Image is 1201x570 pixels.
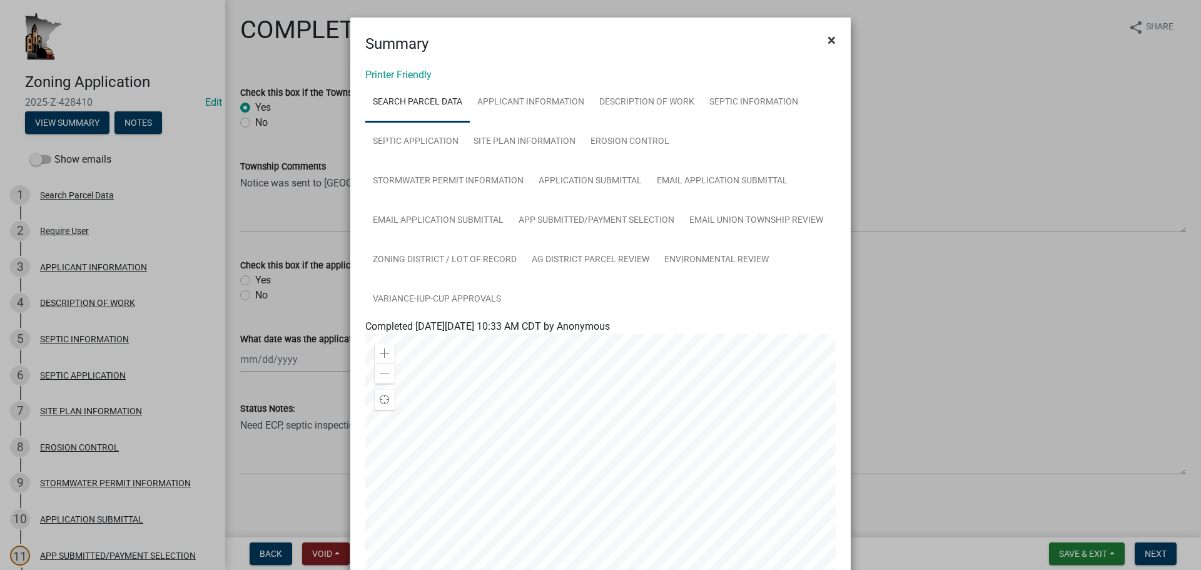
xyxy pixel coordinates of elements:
[818,23,846,58] button: Close
[531,161,649,201] a: APPLICATION SUBMITTAL
[828,31,836,49] span: ×
[365,201,511,241] a: Email APPLICATION SUBMITTAL
[375,344,395,364] div: Zoom in
[466,122,583,162] a: SITE PLAN INFORMATION
[365,33,428,55] h4: Summary
[649,161,795,201] a: Email APPLICATION SUBMITTAL
[524,240,657,280] a: AG DISTRICT PARCEL REVIEW
[702,83,806,123] a: SEPTIC INFORMATION
[365,122,466,162] a: SEPTIC APPLICATION
[511,201,682,241] a: APP SUBMITTED/PAYMENT SELECTION
[657,240,776,280] a: ENVIRONMENTAL REVIEW
[365,240,524,280] a: ZONING DISTRICT / LOT OF RECORD
[470,83,592,123] a: APPLICANT INFORMATION
[365,69,432,81] a: Printer Friendly
[365,161,531,201] a: STORMWATER PERMIT INFORMATION
[682,201,831,241] a: Email UNION TOWNSHIP REVIEW
[365,280,509,320] a: VARIANCE-IUP-CUP APPROVALS
[583,122,677,162] a: EROSION CONTROL
[375,364,395,384] div: Zoom out
[365,83,470,123] a: Search Parcel Data
[375,390,395,410] div: Find my location
[365,320,610,332] span: Completed [DATE][DATE] 10:33 AM CDT by Anonymous
[592,83,702,123] a: DESCRIPTION OF WORK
